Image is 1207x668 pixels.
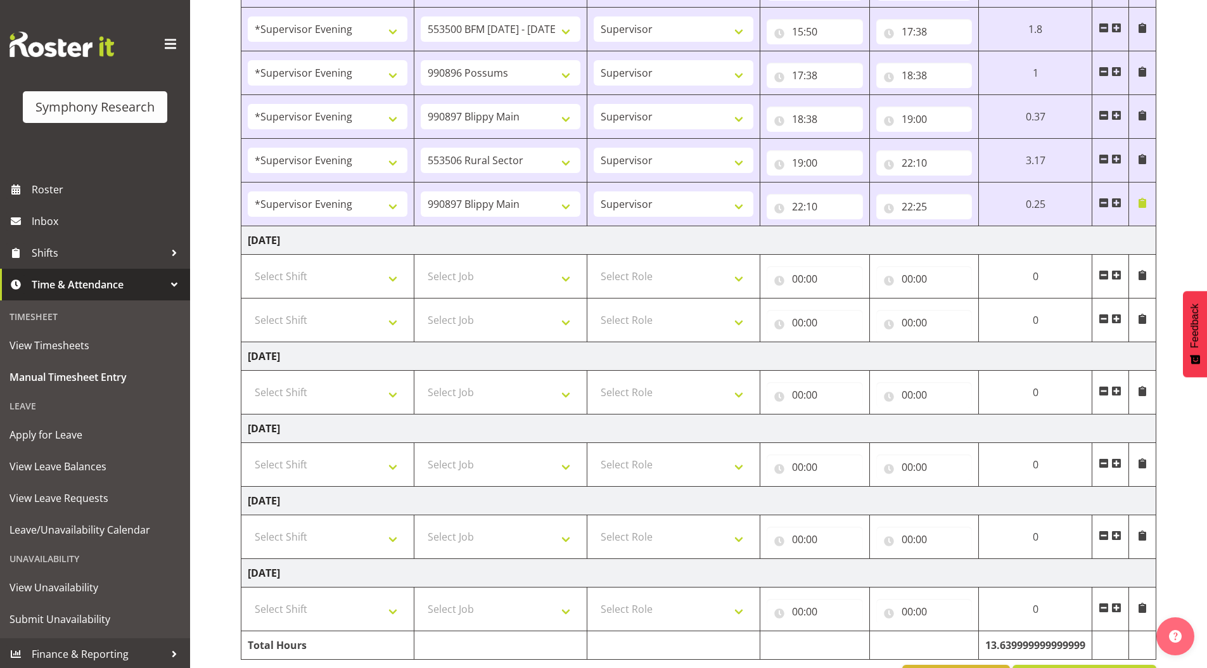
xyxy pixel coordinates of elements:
td: 0 [979,588,1092,631]
span: View Unavailability [10,578,181,597]
input: Click to select... [767,19,863,44]
input: Click to select... [876,19,973,44]
span: Apply for Leave [10,425,181,444]
img: help-xxl-2.png [1169,630,1182,643]
input: Click to select... [767,527,863,552]
span: Time & Attendance [32,275,165,294]
input: Click to select... [876,382,973,408]
td: 0 [979,515,1092,559]
input: Click to select... [876,106,973,132]
td: 1 [979,51,1092,95]
td: 0.37 [979,95,1092,139]
td: 1.8 [979,8,1092,51]
div: Unavailability [3,546,187,572]
input: Click to select... [767,310,863,335]
td: 0 [979,443,1092,487]
a: View Unavailability [3,572,187,603]
input: Click to select... [767,266,863,292]
a: Apply for Leave [3,419,187,451]
input: Click to select... [767,454,863,480]
a: View Leave Balances [3,451,187,482]
input: Click to select... [767,599,863,624]
span: View Leave Balances [10,457,181,476]
input: Click to select... [767,63,863,88]
div: Timesheet [3,304,187,330]
td: [DATE] [241,487,1156,515]
td: 0 [979,371,1092,414]
button: Feedback - Show survey [1183,291,1207,377]
span: Leave/Unavailability Calendar [10,520,181,539]
span: Roster [32,180,184,199]
span: Inbox [32,212,184,231]
input: Click to select... [767,106,863,132]
a: Manual Timesheet Entry [3,361,187,393]
span: Shifts [32,243,165,262]
td: [DATE] [241,342,1156,371]
input: Click to select... [876,527,973,552]
span: Submit Unavailability [10,610,181,629]
input: Click to select... [767,382,863,408]
span: View Leave Requests [10,489,181,508]
input: Click to select... [876,150,973,176]
input: Click to select... [876,310,973,335]
img: Rosterit website logo [10,32,114,57]
input: Click to select... [767,150,863,176]
td: [DATE] [241,226,1156,255]
a: View Timesheets [3,330,187,361]
input: Click to select... [767,194,863,219]
td: [DATE] [241,414,1156,443]
span: Finance & Reporting [32,645,165,664]
td: 0 [979,299,1092,342]
a: View Leave Requests [3,482,187,514]
td: [DATE] [241,559,1156,588]
span: Manual Timesheet Entry [10,368,181,387]
input: Click to select... [876,63,973,88]
input: Click to select... [876,194,973,219]
span: Feedback [1189,304,1201,348]
td: 3.17 [979,139,1092,183]
input: Click to select... [876,599,973,624]
div: Symphony Research [35,98,155,117]
td: Total Hours [241,631,414,660]
td: 0 [979,255,1092,299]
a: Leave/Unavailability Calendar [3,514,187,546]
input: Click to select... [876,266,973,292]
span: View Timesheets [10,336,181,355]
td: 0.25 [979,183,1092,226]
input: Click to select... [876,454,973,480]
div: Leave [3,393,187,419]
td: 13.639999999999999 [979,631,1092,660]
a: Submit Unavailability [3,603,187,635]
